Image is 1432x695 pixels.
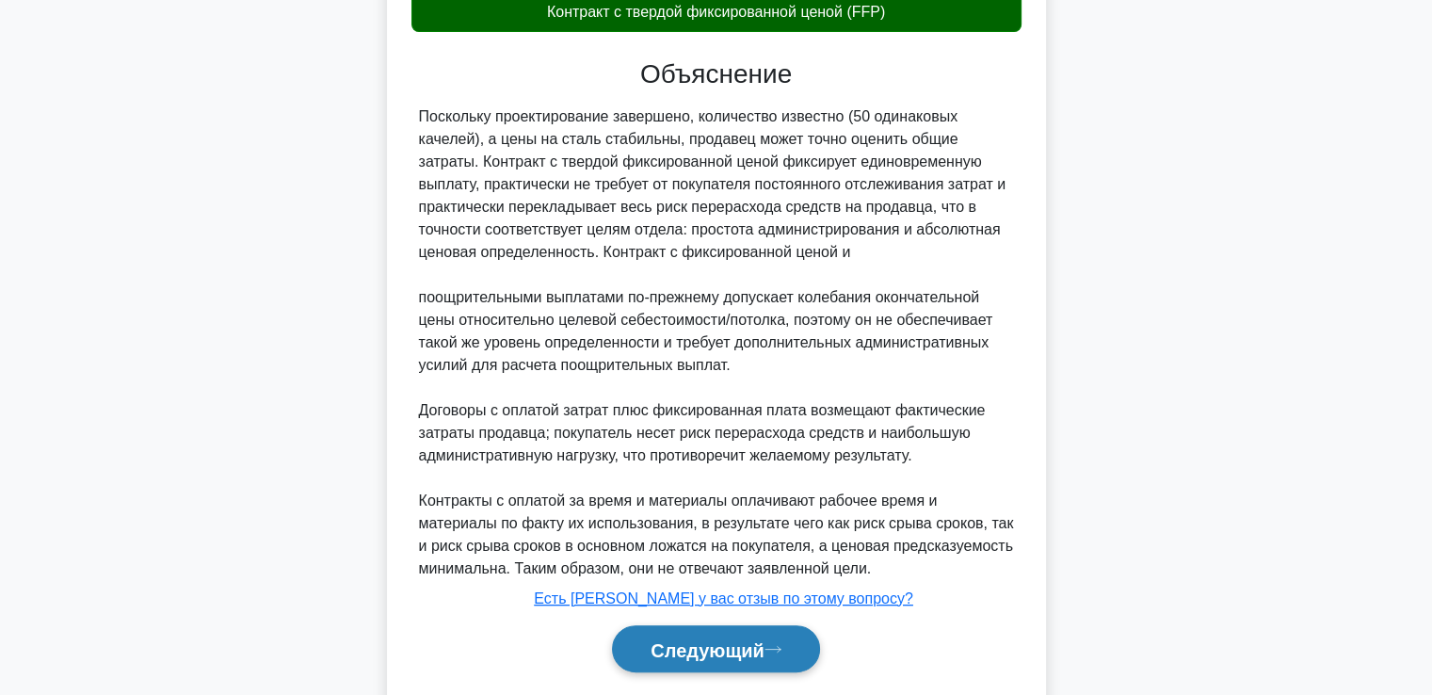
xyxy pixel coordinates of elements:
font: Следующий [651,639,764,660]
font: Объяснение [640,59,792,89]
font: Поскольку проектирование завершено, количество известно (50 одинаковых качелей), а цены на сталь ... [419,108,1006,260]
a: Есть [PERSON_NAME] у вас отзыв по этому вопросу? [534,590,912,606]
font: Договоры с оплатой затрат плюс фиксированная плата возмещают фактические затраты продавца; покупа... [419,402,986,463]
font: поощрительными выплатами по-прежнему допускает колебания окончательной цены относительно целевой ... [419,289,993,373]
button: Следующий [612,625,820,673]
font: Контракт с твердой фиксированной ценой (FFP) [547,4,885,20]
font: Контракты с оплатой за время и материалы оплачивают рабочее время и материалы по факту их использ... [419,493,1014,576]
